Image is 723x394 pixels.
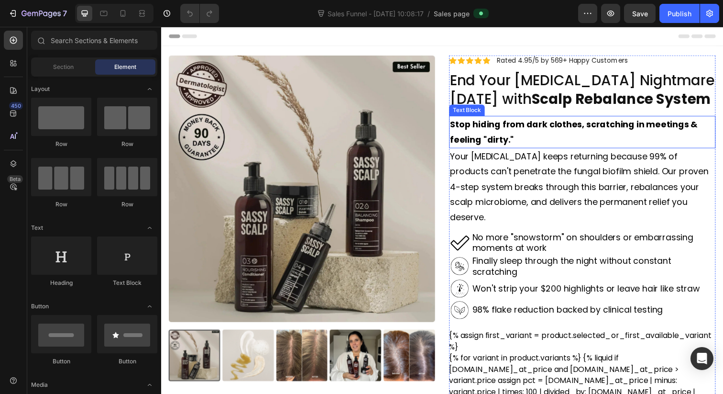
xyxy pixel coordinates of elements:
[668,9,691,19] div: Publish
[317,282,566,295] h2: 98% flake reduction backed by clinical testing
[294,45,566,84] h2: End Your [MEDICAL_DATA] Nightmare [DATE] with
[142,299,157,314] span: Toggle open
[114,63,136,71] span: Element
[659,4,700,23] button: Publish
[326,9,426,19] span: Sales Funnel - [DATE] 10:08:17
[142,81,157,97] span: Toggle open
[142,377,157,393] span: Toggle open
[690,347,713,370] div: Open Intercom Messenger
[427,9,430,19] span: /
[31,85,50,93] span: Layout
[317,261,566,274] h2: Won't strip your $200 highlights or leave hair like straw
[624,4,656,23] button: Save
[180,4,219,23] div: Undo/Redo
[31,381,48,389] span: Media
[343,30,477,39] p: Rated 4.95/5 by 569+ Happy Customers
[295,125,565,203] p: Your [MEDICAL_DATA] keeps returning because 99% of products can't penetrate the fungal biofilm sh...
[31,302,49,311] span: Button
[7,175,23,183] div: Beta
[97,357,157,366] div: Button
[31,357,91,366] div: Button
[31,279,91,287] div: Heading
[31,31,157,50] input: Search Sections & Elements
[97,279,157,287] div: Text Block
[9,102,23,110] div: 450
[53,63,74,71] span: Section
[161,27,723,394] iframe: Design area
[296,81,329,90] div: Text Block
[378,63,562,84] strong: Scalp Rebalance System
[317,233,566,257] h2: Finally sleep through the night without constant scratching
[4,4,71,23] button: 7
[434,9,470,19] span: Sales page
[295,93,548,121] strong: Stop hiding from dark clothes, scratching in meetings & feeling "dirty."
[31,140,91,148] div: Row
[97,140,157,148] div: Row
[31,224,43,232] span: Text
[97,200,157,209] div: Row
[632,10,648,18] span: Save
[31,200,91,209] div: Row
[142,220,157,236] span: Toggle open
[227,309,280,362] img: scalp kit before and after
[317,208,566,233] h2: No more "snowstorm" on shoulders or embarrassing moments at work
[63,8,67,19] p: 7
